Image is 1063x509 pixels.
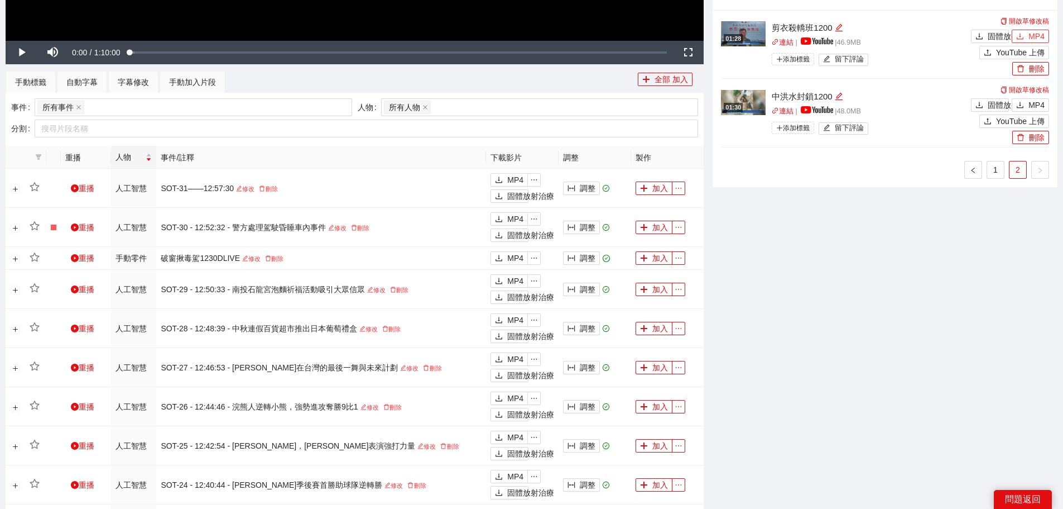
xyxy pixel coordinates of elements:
span: 列寬 [567,286,575,294]
font: 所有人物 [389,103,420,112]
font: 所有事件 [42,103,74,112]
span: 關聯 [772,39,779,46]
span: 省略 [672,442,685,450]
button: 刪除刪除 [1012,62,1049,75]
font: 01:30 [725,104,741,111]
font: 加入 [652,324,668,333]
button: 省略 [527,392,541,405]
font: YouTube 上傳 [996,117,1045,126]
span: 下載 [1016,32,1024,41]
span: 省略 [528,254,540,262]
span: 複製 [1001,87,1007,93]
span: 省略 [528,277,540,285]
span: 下載 [1016,101,1024,110]
span: 省略 [672,481,685,489]
button: Play [6,41,37,64]
font: 46.9 [836,39,850,46]
button: 省略 [527,431,541,444]
button: 下載MP4 [490,353,528,366]
button: 加加入 [636,221,672,234]
button: 展開行 [11,325,20,334]
button: 省略 [527,212,541,226]
font: MP4 [1028,32,1045,41]
button: 下載固體放射治療 [490,189,528,203]
font: 固體放射治療 [988,32,1035,41]
span: 左邊 [970,167,977,174]
button: 展開行 [11,286,20,294]
button: 展開行 [11,223,20,232]
span: 加 [640,364,648,373]
span: 下載 [495,411,503,420]
li: 上一頁 [964,161,982,179]
span: 編輯 [236,185,242,192]
font: 重播 [79,402,94,411]
font: 重播 [79,223,94,232]
font: 固體放射治療 [988,101,1035,110]
font: | [795,107,797,115]
span: 省略 [528,473,540,481]
font: MP4 [507,277,523,286]
div: 編輯 [835,90,843,103]
button: 下載MP4 [1012,98,1049,112]
span: 省略 [672,223,685,231]
font: MB [850,39,861,46]
span: 省略 [672,286,685,293]
button: 加加入 [636,478,672,492]
span: 下載 [495,355,503,364]
span: 下載 [495,316,503,325]
a: 關聯連結 [772,107,793,115]
button: 下載固體放射治療 [971,98,1009,112]
font: 調整 [580,184,595,193]
font: 固體放射治療 [507,449,554,458]
span: 省略 [528,176,540,184]
font: 手動標籤 [15,78,46,87]
font: 固體放射治療 [507,293,554,302]
font: 字幕修改 [118,78,149,87]
font: 刪除 [396,287,408,293]
button: 下載MP4 [490,313,528,327]
span: 遊戲圈 [71,442,79,450]
button: 加加入 [636,400,672,413]
font: 刪除 [388,326,401,332]
span: 刪除 [407,482,413,488]
button: 展開行 [11,442,20,451]
span: 下載 [495,434,503,443]
button: 展開行 [11,481,20,490]
font: 刪除 [389,404,402,411]
button: 下載MP4 [490,431,528,444]
button: 列寬調整 [563,439,600,453]
font: 修改 [367,404,379,411]
span: 加 [640,286,648,294]
span: 省略 [528,215,540,223]
span: 0:00 [72,48,87,57]
font: 固體放射治療 [507,410,554,419]
font: 加入 [652,441,668,450]
button: 省略 [672,322,685,335]
font: MP4 [507,215,523,223]
font: 加入 [652,223,668,232]
font: 2 [1016,165,1020,174]
font: 48.0 [836,107,850,115]
span: 下載 [495,277,503,286]
span: 省略 [672,325,685,332]
span: 列寬 [567,403,575,412]
span: 列寬 [567,184,575,193]
font: 調整 [580,481,595,489]
font: 開啟草修改稿 [1009,17,1049,25]
span: 列寬 [567,223,575,232]
font: 修改 [242,185,254,192]
button: 編輯留下評論 [819,122,868,135]
span: 下載 [495,489,503,498]
span: 遊戲圈 [71,254,79,262]
span: 篩選 [35,154,42,160]
button: 下載MP4 [490,173,528,187]
span: 刪除 [259,185,265,192]
span: 遊戲圈 [71,223,79,231]
span: 下載 [495,254,503,263]
button: 省略 [527,470,541,483]
font: 連結 [779,107,793,115]
button: 省略 [672,361,685,374]
button: 展開行 [11,403,20,412]
span: 下載 [975,32,983,41]
span: 關聯 [772,107,779,115]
